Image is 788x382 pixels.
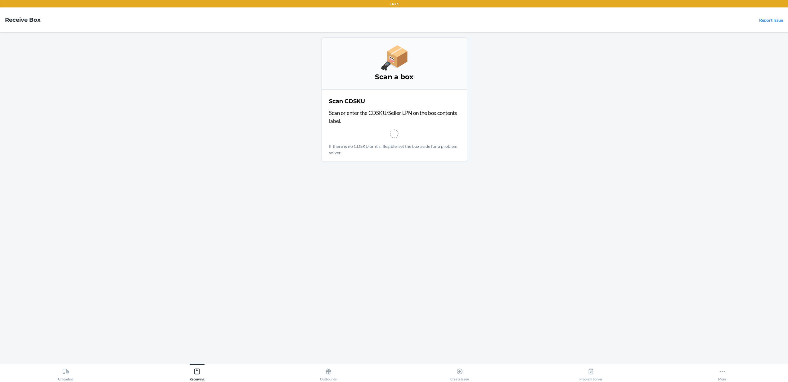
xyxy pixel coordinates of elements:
[329,72,459,82] h3: Scan a box
[525,364,657,381] button: Problem Solver
[329,97,365,105] h2: Scan CDSKU
[131,364,263,381] button: Receiving
[329,109,459,125] p: Scan or enter the CDSKU/Seller LPN on the box contents label.
[759,17,783,23] a: Report Issue
[579,366,602,381] div: Problem Solver
[718,366,726,381] div: More
[450,366,469,381] div: Create Issue
[58,366,74,381] div: Unloading
[657,364,788,381] button: More
[190,366,205,381] div: Receiving
[394,364,525,381] button: Create Issue
[263,364,394,381] button: Outbounds
[389,1,399,7] p: LAX1
[320,366,337,381] div: Outbounds
[329,143,459,156] p: If there is no CDSKU or it's illegible, set the box aside for a problem solver.
[5,16,41,24] h4: Receive Box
